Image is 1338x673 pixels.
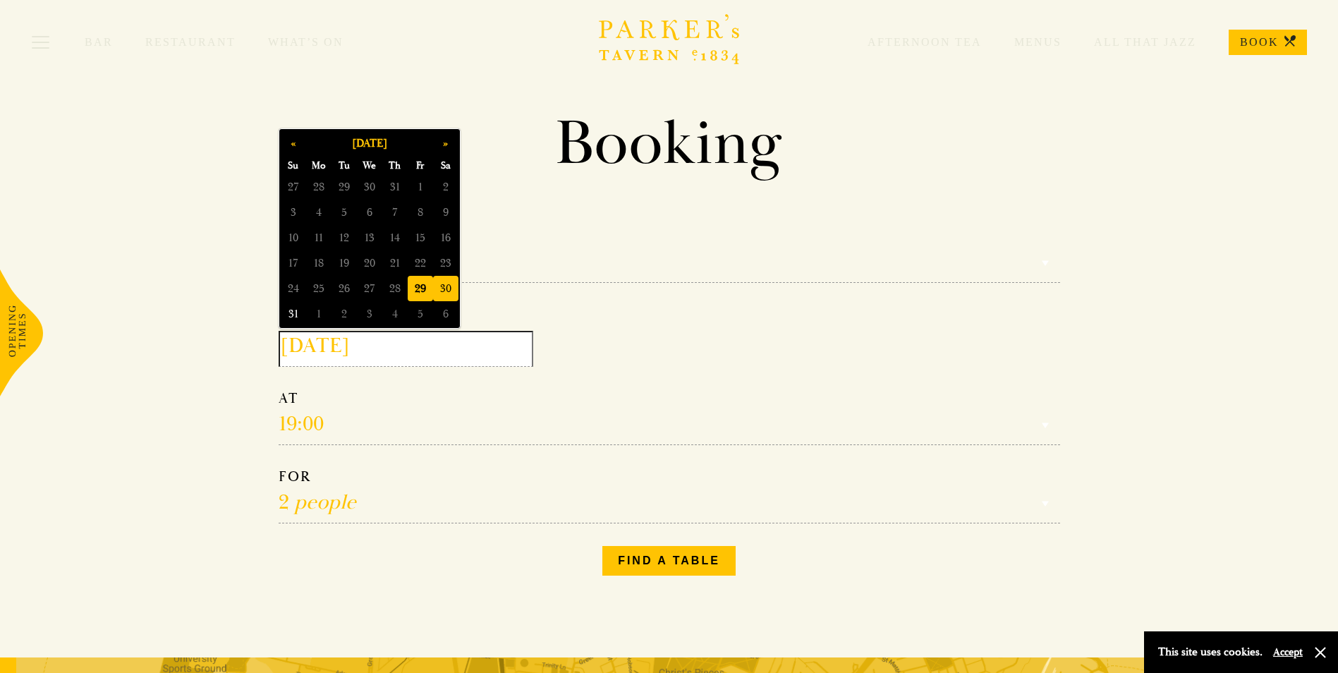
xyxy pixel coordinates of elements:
[433,174,458,200] span: 2
[332,157,357,174] span: Tu
[281,301,306,327] span: 31
[433,250,458,276] span: 23
[433,225,458,250] span: 16
[433,131,458,156] button: »
[332,225,357,250] span: 12
[306,174,332,200] span: 28
[332,174,357,200] span: 29
[281,200,306,225] span: 3
[433,301,458,327] span: 6
[408,200,433,225] span: 8
[433,157,458,174] span: Sa
[306,301,332,327] span: 1
[281,250,306,276] span: 17
[306,131,433,156] button: [DATE]
[1273,645,1303,659] button: Accept
[408,276,433,301] span: 29
[408,174,433,200] span: 1
[281,131,306,156] button: «
[332,276,357,301] span: 26
[357,301,382,327] span: 3
[332,301,357,327] span: 2
[306,276,332,301] span: 25
[306,200,332,225] span: 4
[357,225,382,250] span: 13
[408,250,433,276] span: 22
[332,200,357,225] span: 5
[306,225,332,250] span: 11
[408,301,433,327] span: 5
[267,106,1071,182] h1: Booking
[357,250,382,276] span: 20
[306,157,332,174] span: Mo
[357,174,382,200] span: 30
[1158,642,1263,662] p: This site uses cookies.
[382,225,408,250] span: 14
[332,250,357,276] span: 19
[382,301,408,327] span: 4
[382,250,408,276] span: 21
[281,174,306,200] span: 27
[382,200,408,225] span: 7
[602,546,736,576] button: Find a table
[281,276,306,301] span: 24
[433,276,458,301] span: 30
[382,174,408,200] span: 31
[357,157,382,174] span: We
[281,157,306,174] span: Su
[382,276,408,301] span: 28
[306,250,332,276] span: 18
[281,225,306,250] span: 10
[357,276,382,301] span: 27
[382,157,408,174] span: Th
[1313,645,1327,660] button: Close and accept
[408,225,433,250] span: 15
[408,157,433,174] span: Fr
[357,200,382,225] span: 6
[433,200,458,225] span: 9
